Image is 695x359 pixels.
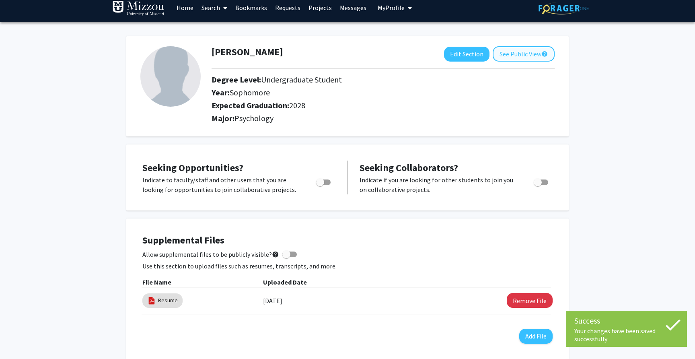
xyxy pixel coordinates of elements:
span: Undergraduate Student [261,74,342,85]
iframe: Chat [6,323,34,353]
b: File Name [142,278,171,286]
span: My Profile [378,4,405,12]
button: See Public View [493,46,555,62]
mat-icon: help [272,250,279,259]
p: Indicate to faculty/staff and other users that you are looking for opportunities to join collabor... [142,175,301,194]
h4: Supplemental Files [142,235,553,246]
div: Success [574,315,679,327]
span: Sophomore [230,87,270,97]
span: Seeking Opportunities? [142,161,243,174]
p: Use this section to upload files such as resumes, transcripts, and more. [142,261,553,271]
button: Edit Section [444,47,489,62]
img: pdf_icon.png [147,296,156,305]
img: University of Missouri Logo [112,0,164,17]
h2: Year: [212,88,518,97]
h1: [PERSON_NAME] [212,46,283,58]
h2: Expected Graduation: [212,101,518,110]
span: Allow supplemental files to be publicly visible? [142,250,279,259]
b: Uploaded Date [263,278,307,286]
span: Seeking Collaborators? [360,161,458,174]
div: Toggle [531,175,553,187]
mat-icon: help [541,49,548,59]
div: Your changes have been saved successfully [574,327,679,343]
a: Resume [158,296,178,305]
h2: Major: [212,113,555,123]
h2: Degree Level: [212,75,518,85]
span: Psychology [234,113,273,123]
img: ForagerOne Logo [539,2,589,14]
span: 2028 [289,100,305,110]
img: Profile Picture [140,46,201,107]
button: Remove Resume File [507,293,553,308]
button: Add File [519,329,553,344]
p: Indicate if you are looking for other students to join you on collaborative projects. [360,175,518,194]
label: [DATE] [263,294,282,307]
div: Toggle [313,175,335,187]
